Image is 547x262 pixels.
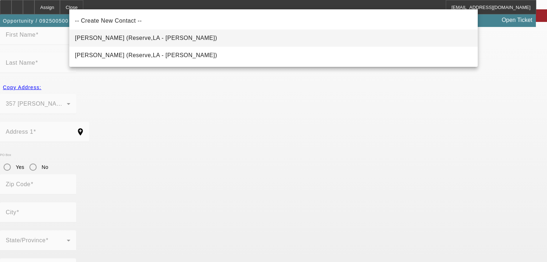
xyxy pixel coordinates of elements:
span: -- Create New Contact -- [75,18,142,24]
mat-label: City [6,209,17,215]
span: [PERSON_NAME] (Reserve,LA - [PERSON_NAME]) [75,35,217,41]
span: Copy Address: [3,84,41,90]
mat-label: Last Name [6,60,35,66]
span: Opportunity / 092500500 / [PERSON_NAME] DBA Neat Transportation / [PERSON_NAME] [3,18,242,24]
mat-label: State/Province [6,237,46,243]
a: Open Ticket [499,14,535,26]
mat-label: First Name [6,32,36,38]
mat-label: Address 1 [6,129,33,135]
mat-icon: add_location [72,128,89,136]
span: [PERSON_NAME] (Reserve,LA - [PERSON_NAME]) [75,52,217,58]
mat-label: Zip Code [6,181,31,187]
